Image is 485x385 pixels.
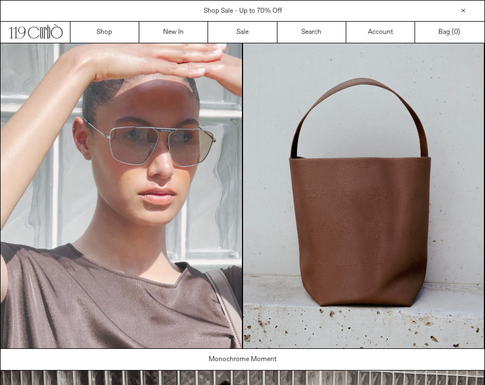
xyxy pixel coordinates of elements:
a: Shop Sale - Up to 70% Off [204,7,282,16]
span: ) [454,27,460,37]
a: Shop [70,22,139,43]
a: Account [346,22,415,43]
a: Monochrome Moment [1,349,485,370]
a: Your browser does not support the video tag. [1,342,243,351]
a: Sale [208,22,277,43]
a: Search [277,22,346,43]
a: New In [139,22,208,43]
a: Bag () [415,22,484,43]
span: 0 [454,28,458,37]
video: Your browser does not support the video tag. [1,43,243,348]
